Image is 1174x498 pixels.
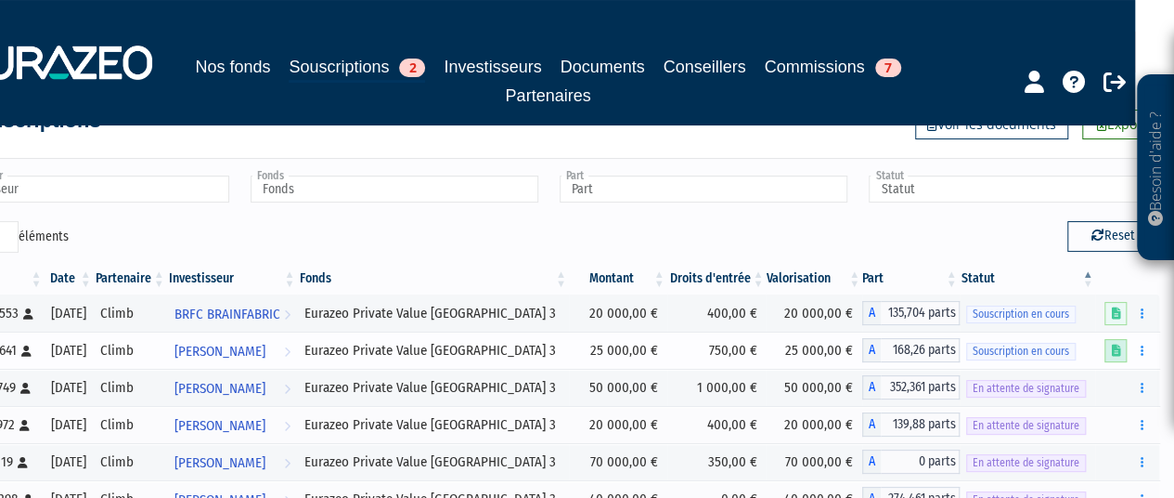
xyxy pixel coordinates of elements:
div: [DATE] [50,304,86,323]
a: Conseillers [664,54,746,80]
span: 139,88 parts [881,413,960,437]
span: A [862,301,881,325]
td: 70 000,00 € [766,443,862,480]
i: [Français] Personne physique [20,383,31,394]
span: 2 [399,59,425,77]
i: [Français] Personne physique [21,346,32,357]
span: [PERSON_NAME] [174,446,265,480]
td: Climb [94,406,167,443]
span: [PERSON_NAME] [174,334,265,369]
td: 750,00 € [667,332,767,369]
td: 20 000,00 € [569,295,667,332]
i: Voir l'investisseur [283,446,290,480]
th: Date: activer pour trier la colonne par ordre croissant [44,263,93,295]
td: 25 000,00 € [766,332,862,369]
a: Commissions7 [765,54,901,80]
div: Eurazeo Private Value [GEOGRAPHIC_DATA] 3 [303,452,561,472]
td: 70 000,00 € [569,443,667,480]
a: [PERSON_NAME] [167,443,298,480]
span: BRFC BRAINFABRIC [174,297,280,332]
span: Souscription en cours [966,343,1076,360]
th: Fonds: activer pour trier la colonne par ordre croissant [297,263,568,295]
th: Valorisation: activer pour trier la colonne par ordre croissant [766,263,862,295]
td: 50 000,00 € [569,369,667,406]
a: Investisseurs [444,54,541,80]
span: 0 parts [881,450,960,474]
span: 168,26 parts [881,338,960,362]
td: Climb [94,369,167,406]
div: [DATE] [50,341,86,360]
span: [PERSON_NAME] [174,409,265,443]
div: A - Eurazeo Private Value Europe 3 [862,338,960,362]
th: Part: activer pour trier la colonne par ordre croissant [862,263,960,295]
div: A - Eurazeo Private Value Europe 3 [862,413,960,437]
a: Documents [561,54,645,80]
td: 20 000,00 € [766,406,862,443]
span: A [862,450,881,474]
a: Souscriptions2 [289,54,425,83]
span: En attente de signature [966,454,1086,472]
td: 50 000,00 € [766,369,862,406]
div: A - Eurazeo Private Value Europe 3 [862,301,960,325]
p: Besoin d'aide ? [1145,85,1167,252]
td: 1 000,00 € [667,369,767,406]
th: Droits d'entrée: activer pour trier la colonne par ordre croissant [667,263,767,295]
th: Statut : activer pour trier la colonne par ordre d&eacute;croissant [960,263,1096,295]
div: Eurazeo Private Value [GEOGRAPHIC_DATA] 3 [303,304,561,323]
i: [Français] Personne physique [18,457,28,468]
span: A [862,375,881,400]
a: BRFC BRAINFABRIC [167,295,298,332]
div: Eurazeo Private Value [GEOGRAPHIC_DATA] 3 [303,415,561,435]
span: A [862,413,881,437]
div: Eurazeo Private Value [GEOGRAPHIC_DATA] 3 [303,341,561,360]
td: 20 000,00 € [766,295,862,332]
a: Nos fonds [195,54,270,80]
div: [DATE] [50,378,86,398]
span: [PERSON_NAME] [174,372,265,406]
td: 350,00 € [667,443,767,480]
td: Climb [94,295,167,332]
span: A [862,338,881,362]
span: En attente de signature [966,417,1086,435]
div: [DATE] [50,452,86,472]
i: [Français] Personne physique [19,420,30,431]
td: 400,00 € [667,295,767,332]
span: 7 [875,59,901,77]
a: [PERSON_NAME] [167,406,298,443]
td: 400,00 € [667,406,767,443]
div: A - Eurazeo Private Value Europe 3 [862,375,960,400]
th: Partenaire: activer pour trier la colonne par ordre croissant [94,263,167,295]
span: Souscription en cours [966,306,1076,323]
div: A - Eurazeo Private Value Europe 3 [862,450,960,474]
span: 352,361 parts [881,375,960,400]
i: Voir l'investisseur [283,334,290,369]
a: [PERSON_NAME] [167,369,298,406]
button: Reset [1067,221,1160,251]
div: [DATE] [50,415,86,435]
a: [PERSON_NAME] [167,332,298,369]
i: [Français] Personne physique [23,308,33,320]
div: Eurazeo Private Value [GEOGRAPHIC_DATA] 3 [303,378,561,398]
td: Climb [94,443,167,480]
th: Investisseur: activer pour trier la colonne par ordre croissant [167,263,298,295]
td: 20 000,00 € [569,406,667,443]
th: Montant: activer pour trier la colonne par ordre croissant [569,263,667,295]
td: 25 000,00 € [569,332,667,369]
i: Voir l'investisseur [283,409,290,443]
i: Voir l'investisseur [283,372,290,406]
span: 135,704 parts [881,301,960,325]
td: Climb [94,332,167,369]
span: En attente de signature [966,380,1086,398]
a: Partenaires [505,83,590,109]
i: Voir l'investisseur [283,297,290,332]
